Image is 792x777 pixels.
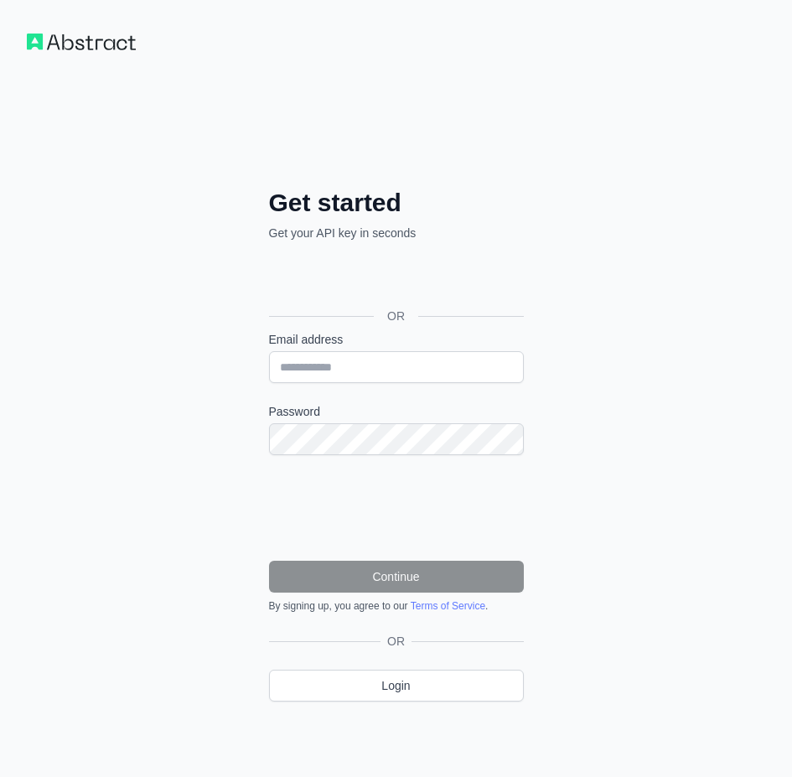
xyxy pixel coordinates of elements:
a: Terms of Service [411,600,485,612]
img: Workflow [27,34,136,50]
h2: Get started [269,188,524,218]
span: OR [380,633,412,650]
button: Continue [269,561,524,593]
span: OR [374,308,418,324]
label: Password [269,403,524,420]
iframe: reCAPTCHA [269,475,524,541]
a: Login [269,670,524,702]
div: By signing up, you agree to our . [269,599,524,613]
iframe: Кнопка "Войти с аккаунтом Google" [261,260,529,297]
p: Get your API key in seconds [269,225,524,241]
label: Email address [269,331,524,348]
